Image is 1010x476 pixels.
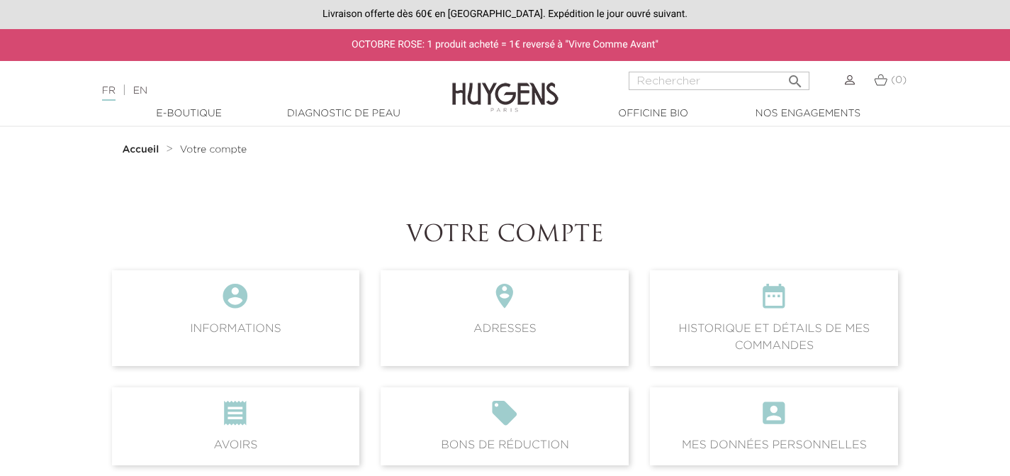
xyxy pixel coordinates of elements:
[180,145,247,155] span: Votre compte
[629,72,809,90] input: Rechercher
[101,387,371,465] a: Avoirs
[891,75,907,85] span: (0)
[112,387,360,465] span: Avoirs
[95,82,410,99] div: |
[787,69,804,86] i: 
[639,387,909,465] a: account_boxMes données personnelles
[381,387,629,465] span: Bons de réduction
[102,86,116,101] a: FR
[650,270,898,365] span: Historique et détails de mes commandes
[112,270,360,365] span: Informations
[133,86,147,96] a: EN
[392,282,617,320] i: 
[650,387,898,465] span: Mes données personnelles
[370,387,639,465] a: Bons de réduction
[661,282,887,320] i: 
[639,270,909,365] a: Historique et détails de mes commandes
[123,144,162,155] a: Accueil
[392,399,617,437] i: 
[123,282,349,320] i: 
[123,399,349,437] i: 
[118,106,260,121] a: E-Boutique
[273,106,415,121] a: Diagnostic de peau
[101,270,371,365] a: Informations
[180,144,247,155] a: Votre compte
[123,145,159,155] strong: Accueil
[381,270,629,365] span: Adresses
[782,67,808,87] button: 
[737,106,879,121] a: Nos engagements
[583,106,724,121] a: Officine Bio
[112,222,899,249] h1: Votre compte
[661,399,887,437] i: account_box
[452,60,559,114] img: Huygens
[370,270,639,365] a: Adresses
